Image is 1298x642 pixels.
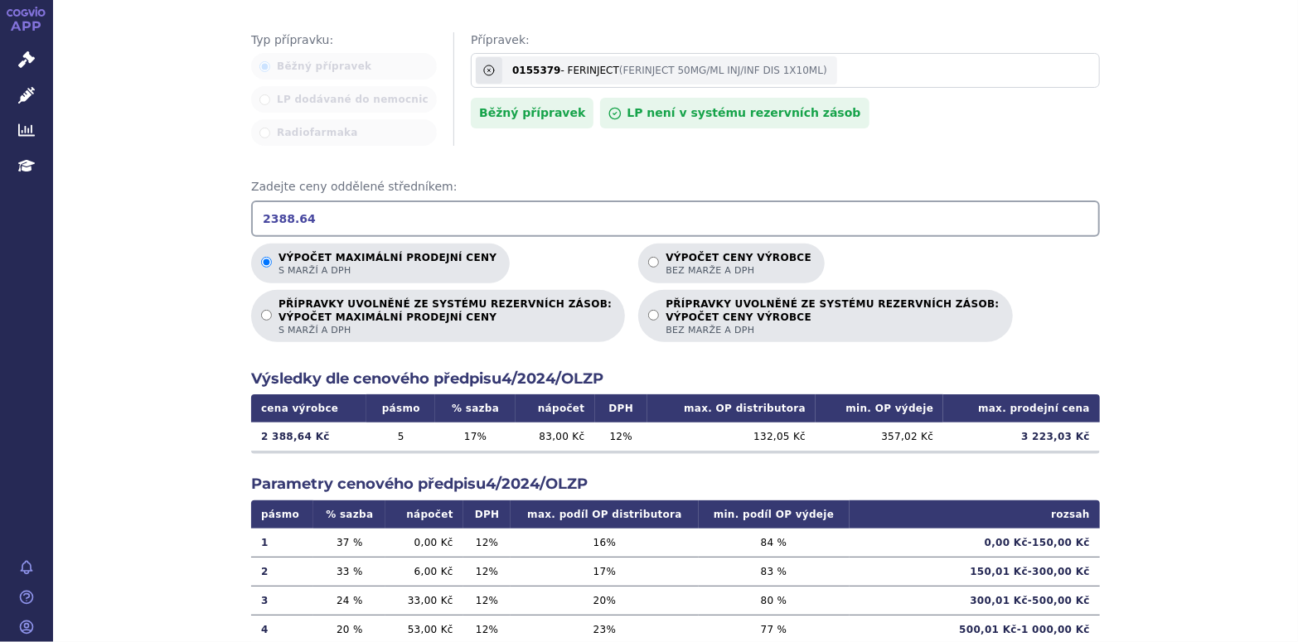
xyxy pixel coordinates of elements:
[251,179,1100,195] span: Zadejte ceny oddělené středníkem:
[251,557,313,586] td: 2
[251,394,366,422] th: cena výrobce
[313,557,385,586] td: 33 %
[699,529,850,558] td: 84 %
[471,98,593,128] div: Běžný přípravek
[600,98,869,128] div: LP není v systému rezervních zásob
[471,32,1100,49] span: Přípravek:
[313,529,385,558] td: 37 %
[699,557,850,586] td: 83 %
[666,324,999,336] span: bez marže a DPH
[699,500,850,529] th: min. podíl OP výdeje
[850,586,1100,615] td: 300,01 Kč - 500,00 Kč
[463,557,511,586] td: 12 %
[251,369,1100,389] h2: Výsledky dle cenového předpisu 4/2024/OLZP
[251,200,1100,237] input: Zadejte ceny oddělené středníkem
[850,557,1100,586] td: 150,01 Kč - 300,00 Kč
[385,500,463,529] th: nápočet
[943,394,1100,422] th: max. prodejní cena
[666,298,999,336] p: PŘÍPRAVKY UVOLNĚNÉ ZE SYSTÉMU REZERVNÍCH ZÁSOB:
[366,394,435,422] th: pásmo
[313,586,385,615] td: 24 %
[251,586,313,615] td: 3
[251,474,1100,495] h2: Parametry cenového předpisu 4/2024/OLZP
[943,422,1100,451] td: 3 223,03 Kč
[647,422,816,451] td: 132,05 Kč
[850,529,1100,558] td: 0,00 Kč - 150,00 Kč
[699,586,850,615] td: 80 %
[313,500,385,529] th: % sazba
[516,422,595,451] td: 83,00 Kč
[385,557,463,586] td: 6,00 Kč
[463,586,511,615] td: 12 %
[251,529,313,558] td: 1
[648,257,659,268] input: Výpočet ceny výrobcebez marže a DPH
[511,529,698,558] td: 16 %
[385,586,463,615] td: 33,00 Kč
[850,500,1100,529] th: rozsah
[251,422,366,451] td: 2 388,64 Kč
[595,422,648,451] td: 12 %
[666,252,811,277] p: Výpočet ceny výrobce
[648,310,659,321] input: PŘÍPRAVKY UVOLNĚNÉ ZE SYSTÉMU REZERVNÍCH ZÁSOB:VÝPOČET CENY VÝROBCEbez marže a DPH
[595,394,648,422] th: DPH
[647,394,816,422] th: max. OP distributora
[511,557,698,586] td: 17 %
[261,257,272,268] input: Výpočet maximální prodejní cenys marží a DPH
[278,252,496,277] p: Výpočet maximální prodejní ceny
[816,422,943,451] td: 357,02 Kč
[385,529,463,558] td: 0,00 Kč
[435,394,515,422] th: % sazba
[463,529,511,558] td: 12 %
[511,586,698,615] td: 20 %
[816,394,943,422] th: min. OP výdeje
[251,500,313,529] th: pásmo
[261,310,272,321] input: PŘÍPRAVKY UVOLNĚNÉ ZE SYSTÉMU REZERVNÍCH ZÁSOB:VÝPOČET MAXIMÁLNÍ PRODEJNÍ CENYs marží a DPH
[278,324,612,336] span: s marží a DPH
[666,264,811,277] span: bez marže a DPH
[278,264,496,277] span: s marží a DPH
[251,32,437,49] span: Typ přípravku:
[463,500,511,529] th: DPH
[278,311,612,324] strong: VÝPOČET MAXIMÁLNÍ PRODEJNÍ CENY
[666,311,999,324] strong: VÝPOČET CENY VÝROBCE
[435,422,515,451] td: 17 %
[366,422,435,451] td: 5
[511,500,698,529] th: max. podíl OP distributora
[278,298,612,336] p: PŘÍPRAVKY UVOLNĚNÉ ZE SYSTÉMU REZERVNÍCH ZÁSOB:
[516,394,595,422] th: nápočet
